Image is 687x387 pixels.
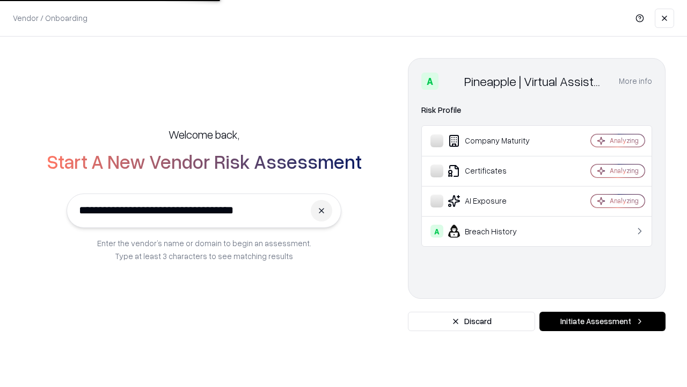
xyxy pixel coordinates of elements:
[97,236,311,262] p: Enter the vendor’s name or domain to begin an assessment. Type at least 3 characters to see match...
[464,73,606,90] div: Pineapple | Virtual Assistant Agency
[13,12,87,24] p: Vendor / Onboarding
[539,312,666,331] button: Initiate Assessment
[619,71,652,91] button: More info
[47,150,362,172] h2: Start A New Vendor Risk Assessment
[408,312,535,331] button: Discard
[430,225,559,238] div: Breach History
[169,127,239,142] h5: Welcome back,
[610,196,639,205] div: Analyzing
[610,136,639,145] div: Analyzing
[610,166,639,175] div: Analyzing
[443,73,460,90] img: Pineapple | Virtual Assistant Agency
[430,164,559,177] div: Certificates
[421,104,652,117] div: Risk Profile
[430,195,559,207] div: AI Exposure
[430,225,443,238] div: A
[421,73,438,90] div: A
[430,134,559,147] div: Company Maturity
